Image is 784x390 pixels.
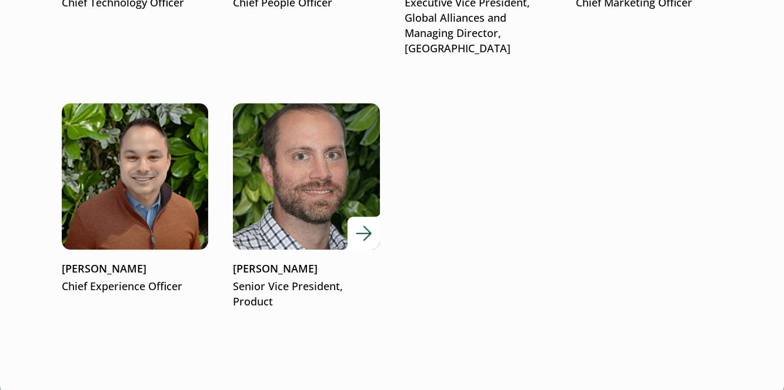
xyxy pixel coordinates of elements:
[233,261,379,277] p: [PERSON_NAME]
[62,103,208,294] a: [PERSON_NAME]Chief Experience Officer
[233,103,379,310] a: [PERSON_NAME]Senior Vice President, Product
[62,261,208,277] p: [PERSON_NAME]
[233,279,379,310] p: Senior Vice President, Product
[62,279,208,294] p: Chief Experience Officer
